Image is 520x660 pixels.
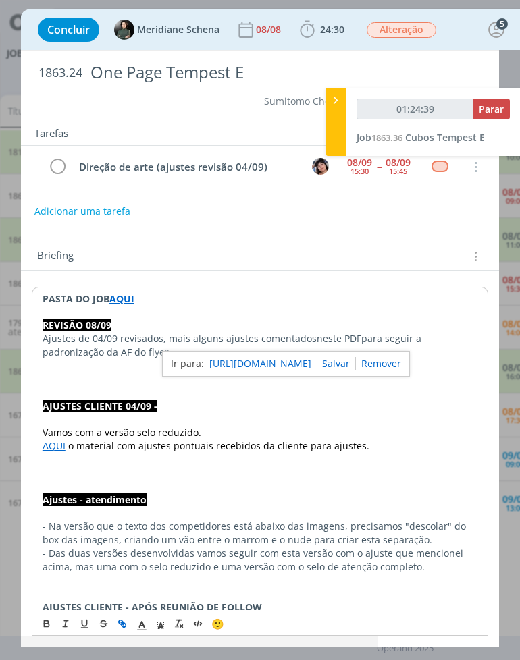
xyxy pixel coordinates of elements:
div: One Page Tempest E [85,56,482,89]
span: para seguir a padronização da AF do flyer. [43,332,424,358]
span: Alteração [367,22,436,38]
span: -- [377,162,381,171]
p: - Das duas versões desenvolvidas vamos seguir com esta versão com o ajuste que mencionei acima, m... [43,547,477,574]
div: 08/09 [347,158,372,167]
button: 24:30 [296,19,348,40]
span: 1863.24 [38,65,82,80]
a: [URL][DOMAIN_NAME] [209,355,311,373]
strong: AJUSTES CLIENTE 04/09 - [43,400,157,412]
span: Briefing [37,248,74,265]
span: Concluir [47,24,90,35]
span: Vamos com a versão selo reduzido. [43,426,201,439]
div: Direção de arte (ajustes revisão 04/09) [74,159,299,175]
button: 5 [486,19,507,40]
div: 5 [496,18,508,30]
span: 🙂 [211,617,224,630]
strong: REVISÃO 08/09 [43,319,111,331]
span: Cor do Texto [132,615,151,632]
div: dialog [21,9,499,647]
span: Cubos Tempest E [405,131,485,144]
img: E [312,158,329,175]
div: 08/09 [386,158,411,167]
button: E [310,157,330,177]
a: Job1863.36Cubos Tempest E [357,131,485,144]
span: Parar [479,103,504,115]
button: 🙂 [208,615,227,632]
button: Adicionar uma tarefa [34,199,131,223]
span: 24:30 [320,23,344,36]
span: Cor de Fundo [151,615,170,632]
img: M [114,20,134,40]
p: - Na versão que o texto dos competidores está abaixo das imagens, precisamos "descolar" do box da... [43,520,477,547]
a: Sumitomo Chemical - Pastagem [264,94,407,107]
span: Meridiane Schena [137,25,219,34]
strong: Ajustes - atendimento [43,493,147,506]
button: Parar [473,99,510,119]
strong: AJUSTES CLIENTE - APÓS REUNIÃO DE FOLLOW [43,601,262,613]
a: neste PDF [317,332,361,345]
span: Tarefas [34,123,68,140]
div: 08/08 [256,25,284,34]
div: 15:30 [350,167,369,175]
span: o material com ajustes pontuais recebidos da cliente para ajustes. [68,439,369,452]
a: AQUI [109,292,134,305]
span: Ajustes de 04/09 revisados, mais alguns ajustes comentados [43,332,317,345]
button: Concluir [38,18,99,42]
div: 15:45 [389,167,407,175]
button: MMeridiane Schena [114,20,219,40]
strong: PASTA DO JOB [43,292,109,305]
button: Alteração [366,22,437,38]
span: 1863.36 [371,132,402,144]
a: AQUI [43,439,66,452]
